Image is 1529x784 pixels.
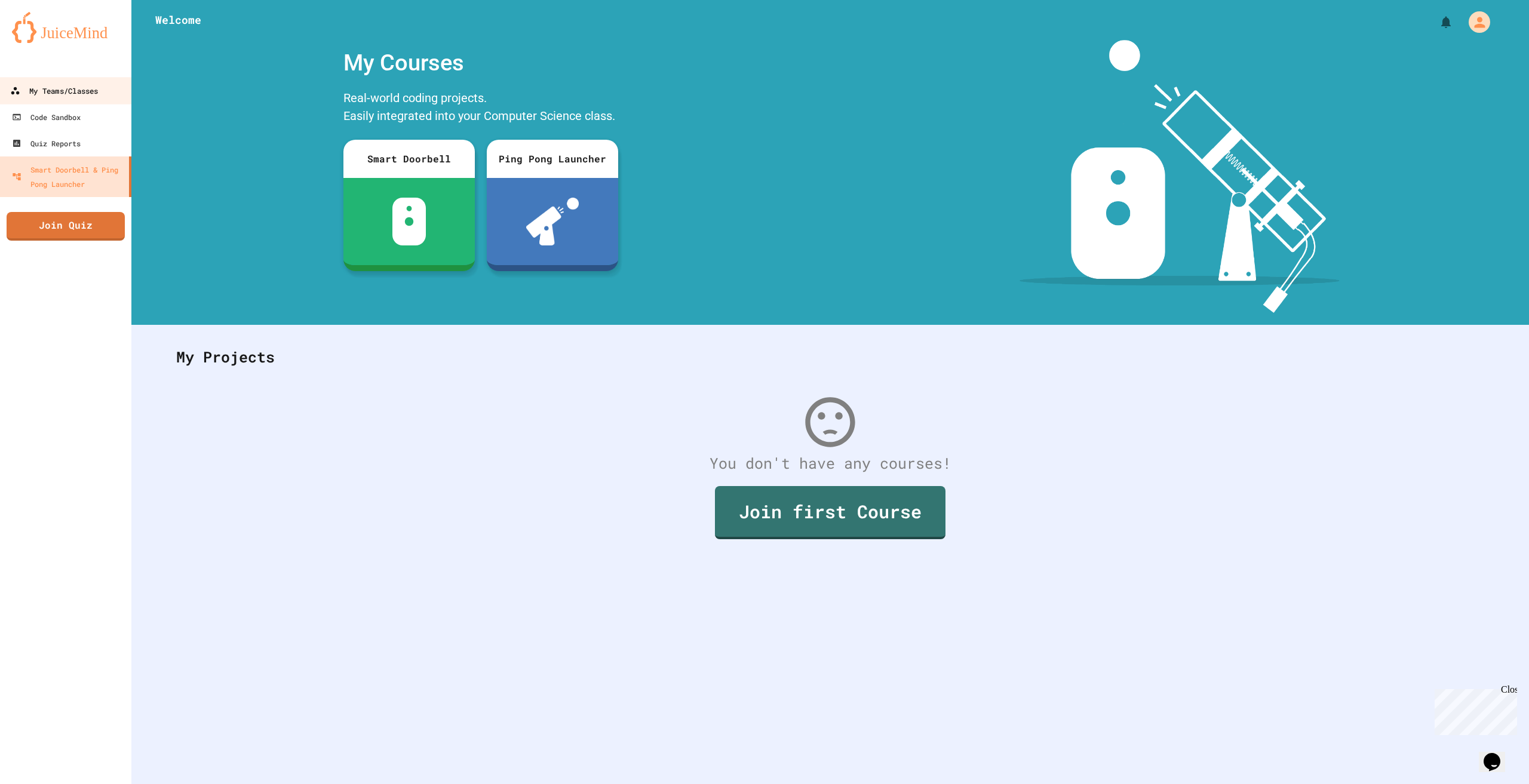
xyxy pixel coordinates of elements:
div: Smart Doorbell [343,140,475,178]
div: My Courses [337,40,624,86]
a: Join first Course [715,486,945,539]
img: sdb-white.svg [392,198,426,245]
div: My Teams/Classes [10,84,98,99]
iframe: chat widget [1479,736,1517,772]
img: banner-image-my-projects.png [1020,40,1340,313]
div: Code Sandbox [12,110,81,124]
div: Ping Pong Launcher [487,140,618,178]
div: My Projects [164,334,1496,380]
a: Join Quiz [7,212,125,241]
img: logo-orange.svg [12,12,119,43]
div: My Notifications [1417,12,1456,32]
iframe: chat widget [1430,684,1517,735]
div: My Account [1456,8,1493,36]
img: ppl-with-ball.png [526,198,579,245]
div: You don't have any courses! [164,452,1496,475]
div: Quiz Reports [12,136,81,150]
div: Chat with us now!Close [5,5,82,76]
div: Smart Doorbell & Ping Pong Launcher [12,162,124,191]
div: Real-world coding projects. Easily integrated into your Computer Science class. [337,86,624,131]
